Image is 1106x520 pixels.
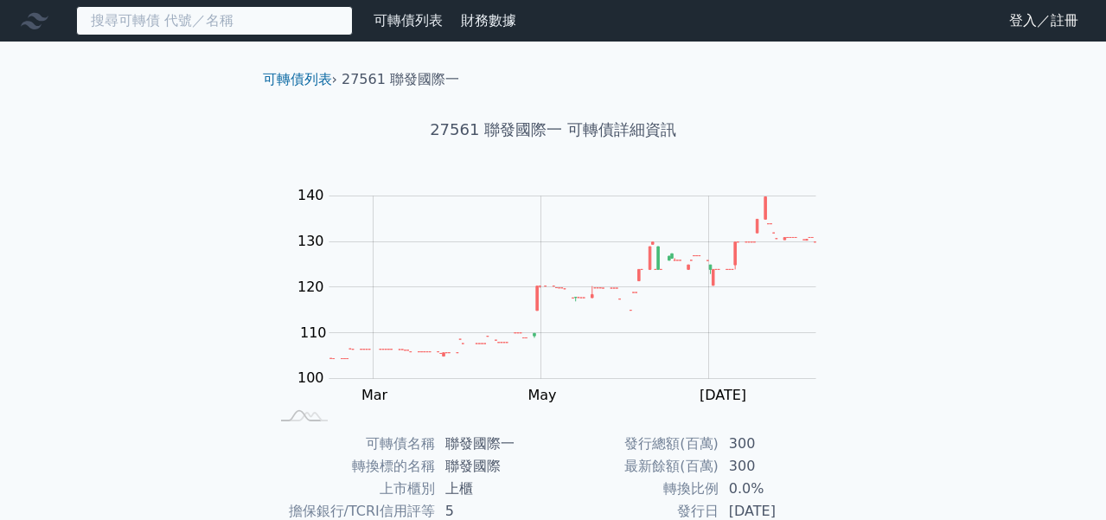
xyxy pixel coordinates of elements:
td: 轉換比例 [553,478,719,500]
td: 聯發國際 [435,455,553,478]
a: 可轉債列表 [263,71,332,87]
tspan: 130 [297,233,324,249]
g: Chart [289,187,842,403]
td: 300 [719,433,837,455]
li: 27561 聯發國際一 [342,69,459,90]
tspan: 100 [297,369,324,386]
td: 轉換標的名稱 [270,455,435,478]
td: 上市櫃別 [270,478,435,500]
a: 可轉債列表 [374,12,443,29]
tspan: May [527,387,556,403]
a: 財務數據 [461,12,516,29]
td: 發行總額(百萬) [553,433,719,455]
td: 300 [719,455,837,478]
td: 可轉債名稱 [270,433,435,455]
h1: 27561 聯發國際一 可轉債詳細資訊 [249,118,858,142]
td: 上櫃 [435,478,553,500]
tspan: Mar [361,387,388,403]
input: 搜尋可轉債 代號／名稱 [76,6,353,35]
tspan: 140 [297,187,324,203]
td: 聯發國際一 [435,433,553,455]
a: 登入／註冊 [995,7,1092,35]
tspan: 120 [297,279,324,295]
tspan: [DATE] [700,387,746,403]
td: 最新餘額(百萬) [553,455,719,478]
li: › [263,69,337,90]
td: 0.0% [719,478,837,500]
tspan: 110 [300,324,327,341]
